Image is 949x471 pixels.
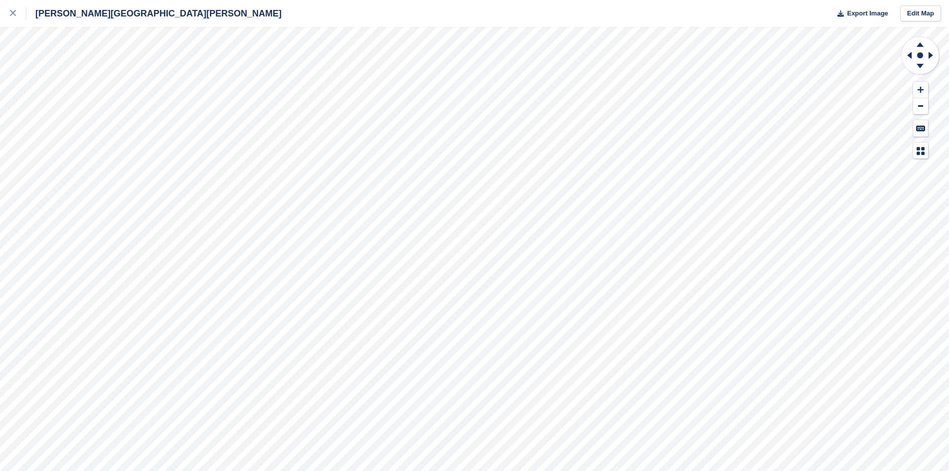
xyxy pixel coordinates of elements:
button: Zoom Out [913,98,928,115]
button: Keyboard Shortcuts [913,120,928,137]
span: Export Image [847,8,888,18]
button: Zoom In [913,82,928,98]
a: Edit Map [900,5,941,22]
div: [PERSON_NAME][GEOGRAPHIC_DATA][PERSON_NAME] [26,7,281,19]
button: Map Legend [913,143,928,159]
button: Export Image [831,5,888,22]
